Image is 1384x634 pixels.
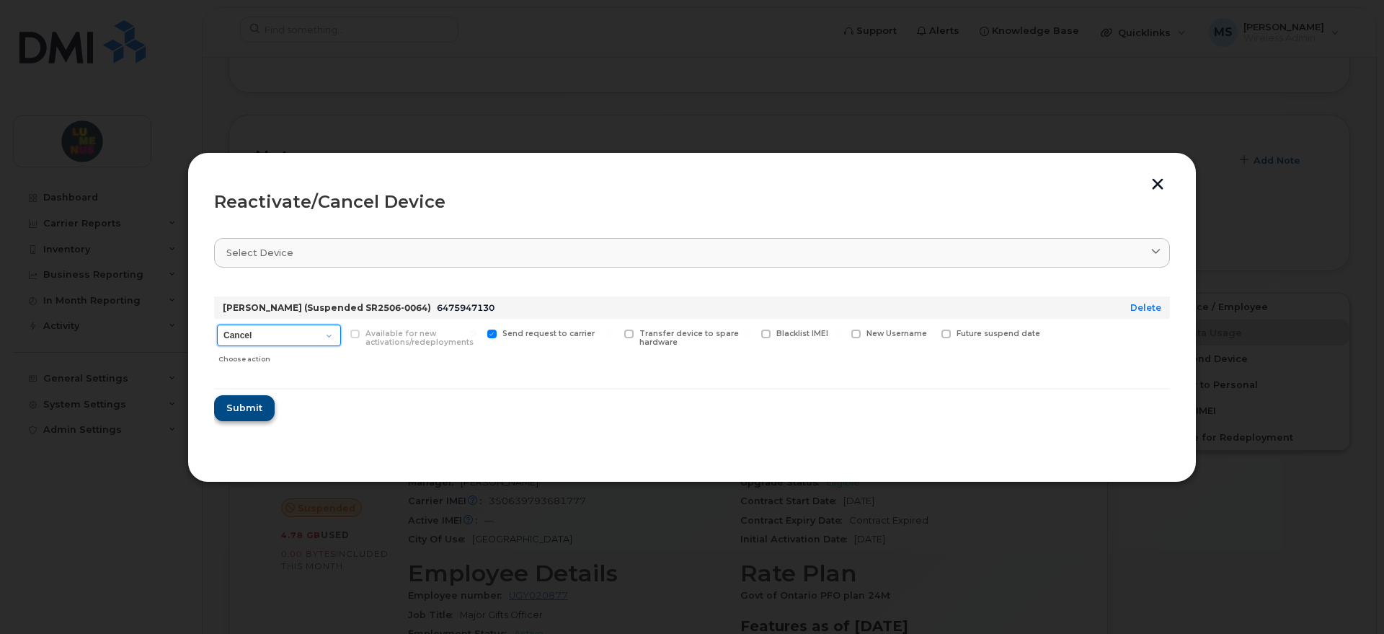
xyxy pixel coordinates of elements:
strong: [PERSON_NAME] (Suspended SR2506-0064) [223,302,431,313]
span: Available for new activations/redeployments [365,329,474,348]
div: Choose action [218,348,341,365]
span: Select device [226,246,293,260]
a: Select device [214,238,1170,268]
input: Available for new activations/redeployments [333,330,340,337]
input: Send request to carrier [470,330,477,337]
input: Future suspend date [924,330,931,337]
span: 6475947130 [437,302,494,313]
a: Delete [1130,302,1161,313]
input: Transfer device to spare hardware [607,330,614,337]
span: Submit [226,401,262,415]
span: New Username [866,329,927,338]
input: Blacklist IMEI [744,330,751,337]
button: Submit [214,395,275,421]
input: New Username [834,330,841,337]
span: Send request to carrier [502,329,595,338]
div: Reactivate/Cancel Device [214,193,1170,211]
span: Future suspend date [957,329,1040,338]
span: Blacklist IMEI [776,329,828,338]
span: Transfer device to spare hardware [639,329,739,348]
